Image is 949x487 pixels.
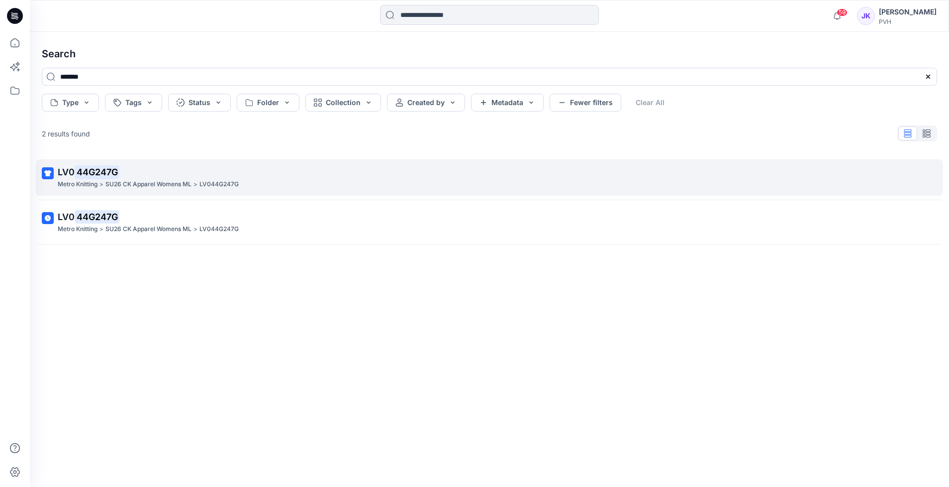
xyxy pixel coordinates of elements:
p: SU26 CK Apparel Womens ML [105,224,191,235]
mark: 44G247G [75,210,119,224]
h4: Search [34,40,945,68]
a: LV044G247GMetro Knitting>SU26 CK Apparel Womens ML>LV044G247G [36,159,943,196]
button: Created by [387,94,465,112]
div: [PERSON_NAME] [879,6,937,18]
a: LV044G247GMetro Knitting>SU26 CK Apparel Womens ML>LV044G247G [36,204,943,241]
span: 59 [837,8,848,16]
mark: 44G247G [75,165,119,179]
div: PVH [879,18,937,25]
p: 2 results found [42,128,90,139]
p: > [193,224,197,235]
span: LV0 [58,167,75,177]
button: Folder [237,94,299,112]
button: Fewer filters [550,94,621,112]
p: Metro Knitting [58,179,97,190]
p: SU26 CK Apparel Womens ML [105,179,191,190]
div: JK [857,7,875,25]
p: LV044G247G [199,224,239,235]
button: Type [42,94,99,112]
p: LV044G247G [199,179,239,190]
button: Status [168,94,231,112]
button: Collection [305,94,381,112]
p: > [193,179,197,190]
button: Metadata [471,94,544,112]
p: > [99,179,103,190]
span: LV0 [58,212,75,222]
p: > [99,224,103,235]
button: Tags [105,94,162,112]
p: Metro Knitting [58,224,97,235]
